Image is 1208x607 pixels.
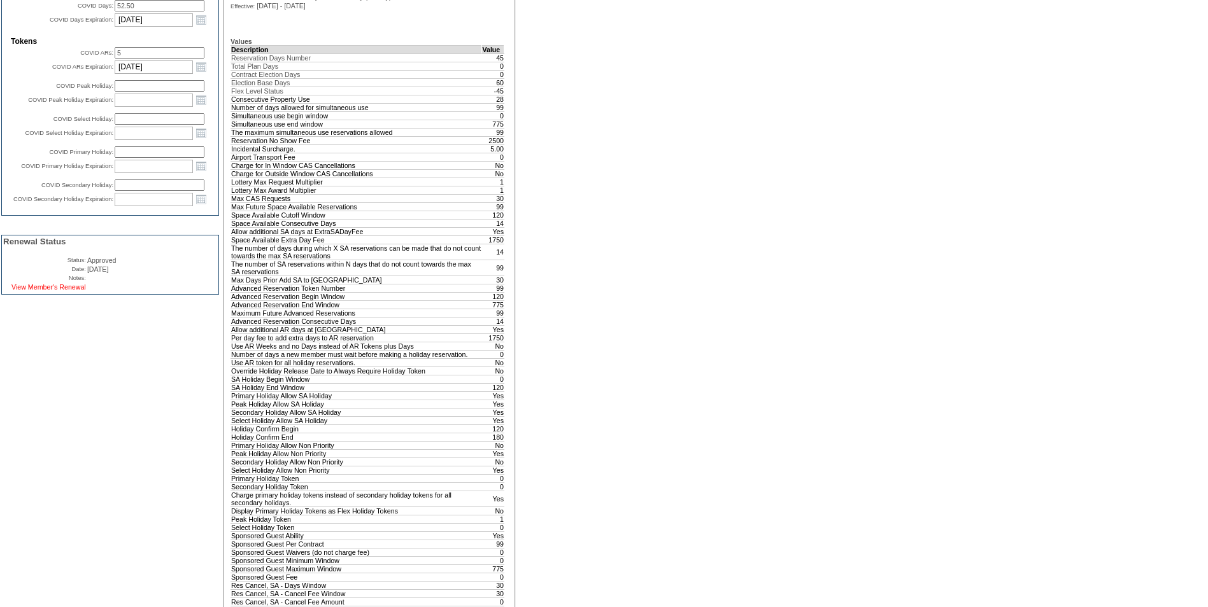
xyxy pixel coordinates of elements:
[482,325,504,333] td: Yes
[231,211,482,219] td: Space Available Cutoff Window
[482,366,504,375] td: No
[231,366,482,375] td: Override Holiday Release Date to Always Require Holiday Token
[231,589,482,597] td: Res Cancel, SA - Cancel Fee Window
[3,265,86,273] td: Date:
[482,424,504,433] td: 120
[231,564,482,573] td: Sponsored Guest Maximum Window
[231,342,482,350] td: Use AR Weeks and no Days instead of AR Tokens plus Days
[25,130,113,136] label: COVID Select Holiday Expiration:
[482,276,504,284] td: 30
[482,178,504,186] td: 1
[482,383,504,391] td: 120
[53,116,113,122] label: COVID Select Holiday:
[482,400,504,408] td: Yes
[194,159,208,173] a: Open the calendar popup.
[482,589,504,597] td: 30
[482,474,504,482] td: 0
[231,441,482,449] td: Primary Holiday Allow Non Priority
[482,211,504,219] td: 120
[482,128,504,136] td: 99
[231,309,482,317] td: Maximum Future Advanced Reservations
[231,506,482,515] td: Display Primary Holiday Tokens as Flex Holiday Tokens
[87,256,117,264] span: Approved
[194,93,208,107] a: Open the calendar popup.
[80,50,113,56] label: COVID ARs:
[231,186,482,194] td: Lottery Max Award Multiplier
[231,358,482,366] td: Use AR token for all holiday reservations.
[231,597,482,606] td: Res Cancel, SA - Cancel Fee Amount
[231,178,482,186] td: Lottery Max Request Multiplier
[482,416,504,424] td: Yes
[11,283,86,291] a: View Member's Renewal
[482,573,504,581] td: 0
[482,244,504,260] td: 14
[231,449,482,457] td: Peak Holiday Allow Non Priority
[482,350,504,358] td: 0
[231,71,300,78] span: Contract Election Days
[482,531,504,540] td: Yes
[482,284,504,292] td: 99
[231,581,482,589] td: Res Cancel, SA - Days Window
[231,235,482,244] td: Space Available Extra Day Fee
[482,169,504,178] td: No
[194,13,208,27] a: Open the calendar popup.
[231,284,482,292] td: Advanced Reservation Token Number
[231,62,278,70] span: Total Plan Days
[231,433,482,441] td: Holiday Confirm End
[482,161,504,169] td: No
[231,227,482,235] td: Allow additional SA days at ExtraSADayFee
[482,300,504,309] td: 775
[3,237,66,246] span: Renewal Status
[231,556,482,564] td: Sponsored Guest Minimum Window
[231,38,252,45] b: Values
[231,95,482,103] td: Consecutive Property Use
[482,78,504,87] td: 60
[482,491,504,506] td: Yes
[49,149,113,155] label: COVID Primary Holiday:
[482,136,504,144] td: 2500
[482,219,504,227] td: 14
[482,391,504,400] td: Yes
[231,300,482,309] td: Advanced Reservation End Window
[231,194,482,202] td: Max CAS Requests
[231,548,482,556] td: Sponsored Guest Waivers (do not charge fee)
[231,45,482,53] td: Description
[482,564,504,573] td: 775
[194,192,208,206] a: Open the calendar popup.
[482,194,504,202] td: 30
[482,482,504,491] td: 0
[231,400,482,408] td: Peak Holiday Allow SA Holiday
[231,408,482,416] td: Secondary Holiday Allow SA Holiday
[231,466,482,474] td: Select Holiday Allow Non Priority
[231,103,482,111] td: Number of days allowed for simultaneous use
[482,433,504,441] td: 180
[482,540,504,548] td: 99
[482,309,504,317] td: 99
[231,219,482,227] td: Space Available Consecutive Days
[231,276,482,284] td: Max Days Prior Add SA to [GEOGRAPHIC_DATA]
[482,523,504,531] td: 0
[231,317,482,325] td: Advanced Reservation Consecutive Days
[3,256,86,264] td: Status:
[231,292,482,300] td: Advanced Reservation Begin Window
[231,161,482,169] td: Charge for In Window CAS Cancellations
[482,144,504,153] td: 5.00
[482,111,504,120] td: 0
[231,531,482,540] td: Sponsored Guest Ability
[3,274,86,282] td: Notes:
[21,163,113,169] label: COVID Primary Holiday Expiration:
[11,37,210,46] td: Tokens
[41,182,113,188] label: COVID Secondary Holiday:
[231,457,482,466] td: Secondary Holiday Allow Non Priority
[482,227,504,235] td: Yes
[231,169,482,178] td: Charge for Outside Window CAS Cancellations
[482,202,504,211] td: 99
[482,235,504,244] td: 1750
[482,581,504,589] td: 30
[231,79,290,87] span: Election Base Days
[482,506,504,515] td: No
[194,60,208,74] a: Open the calendar popup.
[482,548,504,556] td: 0
[231,482,482,491] td: Secondary Holiday Token
[231,491,482,506] td: Charge primary holiday tokens instead of secondary holiday tokens for all secondary holidays.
